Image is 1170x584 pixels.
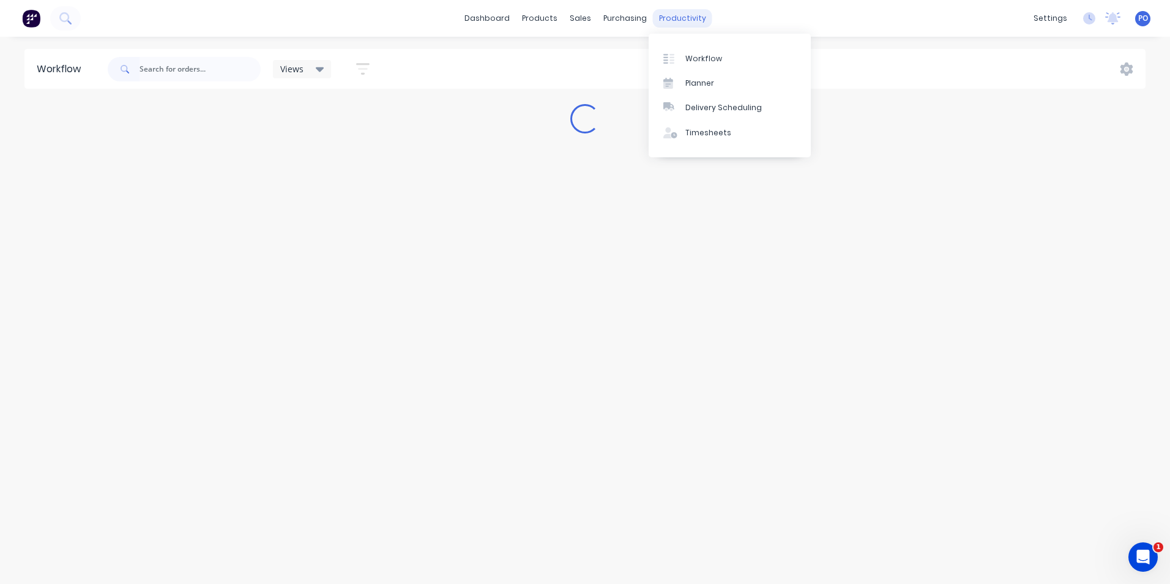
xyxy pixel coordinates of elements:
a: Timesheets [649,121,811,145]
input: Search for orders... [140,57,261,81]
span: Views [280,62,304,75]
div: settings [1027,9,1073,28]
div: Workflow [685,53,722,64]
a: dashboard [458,9,516,28]
div: Delivery Scheduling [685,102,762,113]
div: products [516,9,564,28]
a: Planner [649,71,811,95]
div: productivity [653,9,712,28]
div: Planner [685,78,714,89]
div: Workflow [37,62,87,77]
img: Factory [22,9,40,28]
iframe: Intercom live chat [1128,542,1158,572]
div: purchasing [597,9,653,28]
span: PO [1138,13,1148,24]
span: 1 [1153,542,1163,552]
div: Timesheets [685,127,731,138]
a: Workflow [649,46,811,70]
div: sales [564,9,597,28]
a: Delivery Scheduling [649,95,811,120]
